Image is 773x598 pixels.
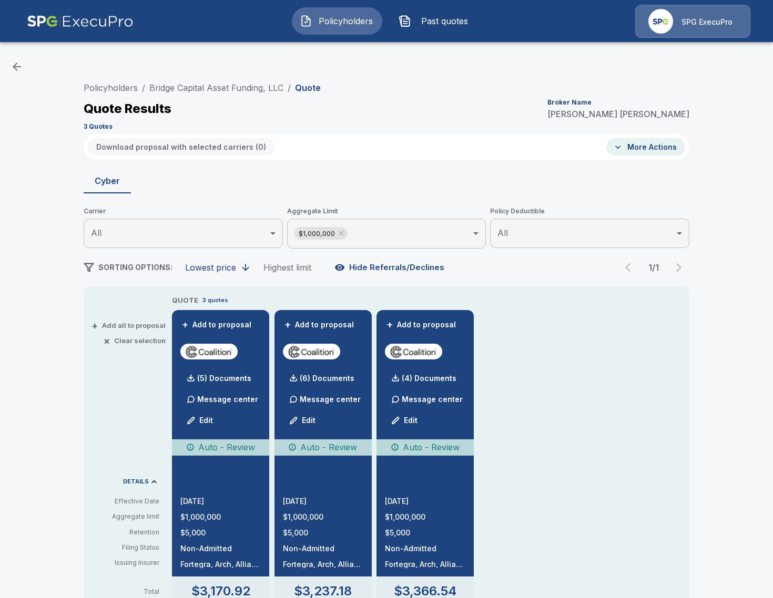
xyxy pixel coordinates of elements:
p: 1 / 1 [643,263,664,272]
p: $5,000 [283,529,363,537]
img: AA Logo [27,5,134,38]
div: $1,000,000 [294,227,348,240]
img: Past quotes Icon [399,15,411,27]
li: / [142,81,145,94]
p: [DATE] [283,498,363,505]
button: +Add to proposal [283,319,357,331]
p: Issuing Insurer [92,558,159,568]
a: Agency IconSPG ExecuPro [635,5,750,38]
img: coalitioncyber [389,344,438,359]
p: $1,000,000 [180,513,261,521]
p: DETAILS [123,479,149,484]
p: (4) Documents [402,375,456,382]
p: Retention [92,528,159,537]
button: Policyholders IconPolicyholders [292,7,382,35]
p: Total [92,589,168,595]
img: Policyholders Icon [300,15,312,27]
a: Policyholders [84,83,138,93]
span: Policy Deductible [490,206,689,216]
button: More Actions [606,138,685,156]
p: $5,000 [385,529,465,537]
p: Auto - Review [198,441,255,453]
p: SPG ExecuPro [682,17,733,27]
p: $1,000,000 [385,513,465,521]
p: Filing Status [92,543,159,552]
p: (6) Documents [300,375,354,382]
span: All [497,228,508,238]
button: Edit [285,410,321,431]
span: All [91,228,101,238]
p: Non-Admitted [385,545,465,552]
button: +Add to proposal [385,319,459,331]
p: [DATE] [180,498,261,505]
p: Auto - Review [300,441,357,453]
span: + [91,322,98,329]
img: coalitioncyber [185,344,233,359]
p: Non-Admitted [283,545,363,552]
p: $3,170.92 [191,585,250,597]
p: Quote [295,84,321,92]
span: + [182,321,188,328]
span: SORTING OPTIONS: [98,263,172,272]
li: / [288,81,291,94]
button: Cyber [84,168,131,193]
p: $3,366.54 [394,585,456,597]
button: ×Clear selection [106,337,166,344]
button: Hide Referrals/Declines [332,257,449,277]
p: QUOTE [172,295,198,306]
p: Fortegra, Arch, Allianz, Aspen, Vantage [283,561,363,568]
span: Past quotes [415,15,473,27]
button: Edit [182,410,218,431]
p: 3 quotes [202,296,228,305]
p: Non-Admitted [180,545,261,552]
button: Edit [387,410,423,431]
p: Fortegra, Arch, Allianz, Aspen, Vantage [385,561,465,568]
button: +Add to proposal [180,319,254,331]
span: $1,000,000 [294,228,339,240]
p: Effective Date [92,497,159,506]
p: Message center [300,394,361,405]
button: Past quotes IconPast quotes [391,7,481,35]
p: $5,000 [180,529,261,537]
p: Quote Results [84,102,171,115]
span: Aggregate Limit [287,206,486,216]
p: (5) Documents [197,375,251,382]
nav: breadcrumb [84,81,321,94]
button: Download proposal with selected carriers (0) [88,138,274,156]
span: Policyholders [317,15,374,27]
img: coalitioncyber [287,344,336,359]
span: × [104,337,110,344]
p: $1,000,000 [283,513,363,521]
p: Aggregate limit [92,512,159,521]
button: +Add all to proposal [94,322,166,329]
span: + [387,321,393,328]
p: 3 Quotes [84,123,113,130]
span: Carrier [84,206,283,216]
div: Highest limit [263,262,311,273]
p: [PERSON_NAME] [PERSON_NAME] [547,110,689,118]
p: $3,237.18 [294,585,352,597]
span: + [284,321,291,328]
p: [DATE] [385,498,465,505]
p: Message center [197,394,258,405]
p: Message center [402,394,463,405]
p: Broker Name [547,99,592,106]
img: Agency Icon [648,9,673,34]
p: Fortegra, Arch, Allianz, Aspen, Vantage [180,561,261,568]
p: Auto - Review [403,441,460,453]
a: Bridge Capital Asset Funding, LLC [149,83,283,93]
div: Lowest price [185,262,236,273]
